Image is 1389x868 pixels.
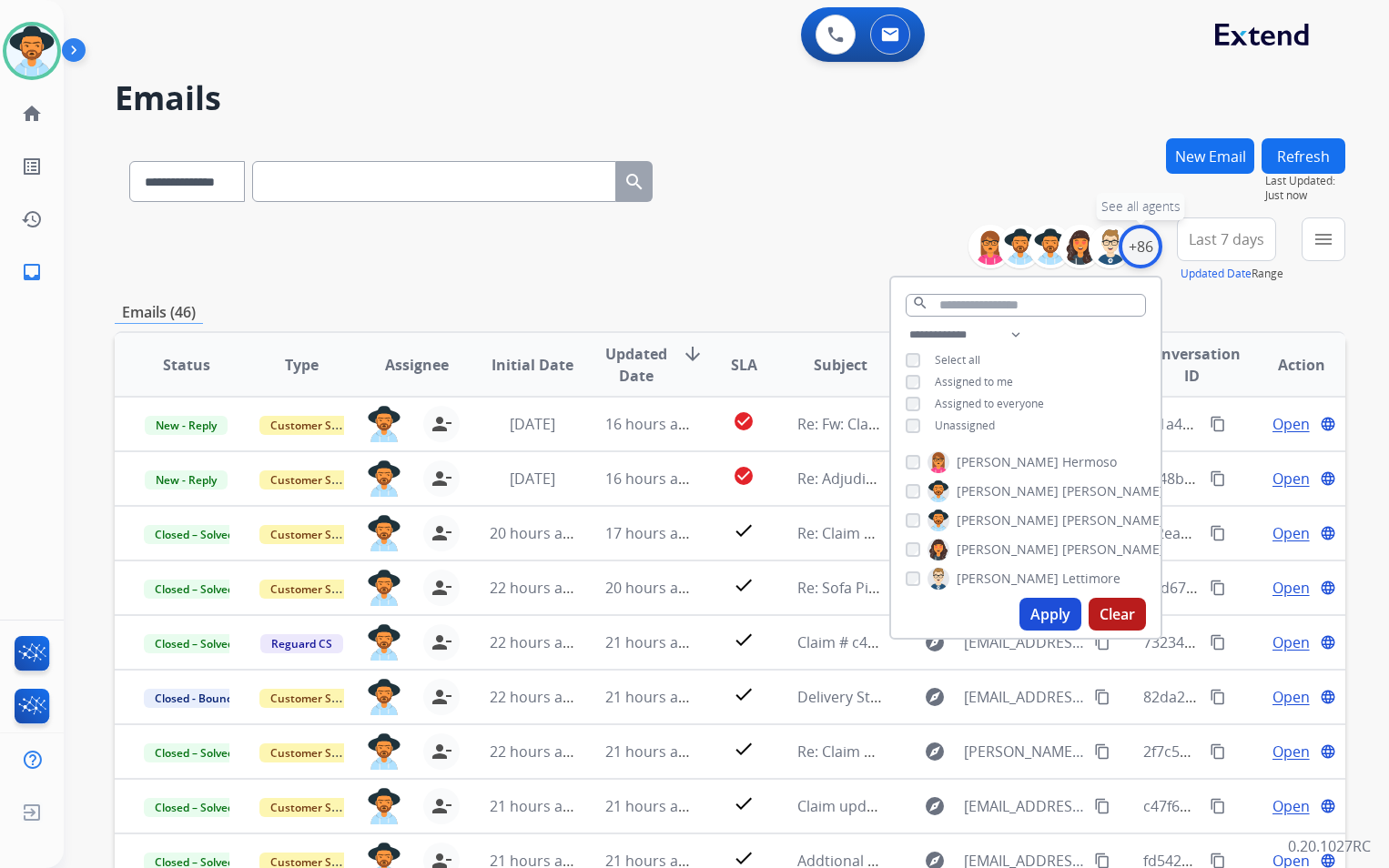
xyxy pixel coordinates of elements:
span: Customer Support [259,525,378,544]
mat-icon: check [733,629,755,651]
span: Updated Date [605,343,667,387]
span: Open [1272,468,1310,490]
span: 21 hours ago [605,742,695,762]
mat-icon: content_copy [1210,580,1226,596]
span: [PERSON_NAME] [1062,511,1164,530]
span: Just now [1265,188,1345,203]
span: Select all [935,352,980,368]
span: Last 7 days [1189,236,1264,243]
mat-icon: content_copy [1094,634,1110,651]
p: Emails (46) [115,301,203,324]
span: [PERSON_NAME] [1062,540,1164,559]
span: Customer Support [259,689,378,708]
span: 20 hours ago [605,578,695,598]
span: Reguard CS [260,634,343,653]
span: Open [1272,686,1310,708]
mat-icon: menu [1313,228,1334,250]
span: Delivery Status Notification (Failure) [797,687,1043,707]
mat-icon: language [1320,634,1336,651]
mat-icon: content_copy [1210,798,1226,814]
span: [EMAIL_ADDRESS][DOMAIN_NAME] [964,631,1085,653]
button: Last 7 days [1177,217,1276,261]
mat-icon: content_copy [1210,689,1226,705]
img: avatar [6,25,57,76]
span: Closed – Solved [144,525,245,544]
img: agent-avatar [367,733,401,770]
span: Closed – Solved [144,798,245,817]
mat-icon: search [624,171,645,193]
span: 22 hours ago [490,578,580,598]
span: [PERSON_NAME] [957,570,1059,588]
span: 22 hours ago [490,687,580,707]
span: Re: Sofa Pictures for Claim [797,578,978,598]
mat-icon: check_circle [733,410,755,432]
span: See all agents [1101,197,1181,216]
span: Customer Support [259,470,378,490]
span: [EMAIL_ADDRESS][DOMAIN_NAME] [964,795,1085,817]
span: Claim update [797,796,888,816]
span: 21 hours ago [605,632,695,652]
mat-icon: explore [924,795,946,817]
mat-icon: explore [924,741,946,762]
mat-icon: person_remove [431,631,452,653]
button: Refresh [1262,138,1345,174]
span: Closed – Solved [144,580,245,599]
span: 20 hours ago [490,523,580,543]
mat-icon: content_copy [1210,416,1226,432]
span: Last Updated: [1265,174,1345,188]
div: +86 [1119,225,1162,268]
mat-icon: content_copy [1094,798,1110,814]
span: [PERSON_NAME][EMAIL_ADDRESS][PERSON_NAME][DOMAIN_NAME] [964,741,1085,762]
span: [EMAIL_ADDRESS][DOMAIN_NAME] [964,686,1085,708]
mat-icon: person_remove [431,741,452,762]
span: New - Reply [145,416,228,435]
mat-icon: language [1320,689,1336,705]
span: Open [1272,795,1310,817]
span: SLA [731,354,757,376]
mat-icon: language [1320,470,1336,487]
mat-icon: person_remove [431,577,452,599]
span: Range [1181,266,1283,281]
span: Closed – Solved [144,634,245,653]
span: Assigned to me [935,374,1013,389]
span: Re: Fw: Claim Status [797,414,933,434]
p: 0.20.1027RC [1288,835,1371,857]
img: agent-avatar [367,406,401,442]
span: Subject [814,354,867,376]
span: Open [1272,631,1310,653]
mat-icon: check [733,738,755,760]
mat-icon: arrow_downward [682,343,704,365]
mat-icon: check [733,520,755,541]
mat-icon: language [1320,525,1336,541]
mat-icon: person_remove [431,795,452,817]
span: Status [163,354,210,376]
mat-icon: language [1320,416,1336,432]
span: [PERSON_NAME] [957,511,1059,530]
span: [DATE] [510,469,555,489]
mat-icon: history [21,208,43,230]
span: Customer Support [259,416,378,435]
span: [PERSON_NAME] [957,540,1059,559]
span: 16 hours ago [605,469,695,489]
span: Assignee [385,354,449,376]
button: Updated Date [1181,267,1252,281]
th: Action [1230,333,1345,397]
span: [PERSON_NAME] [1062,482,1164,500]
span: Customer Support [259,743,378,762]
span: New - Reply [145,470,228,490]
mat-icon: check [733,683,755,705]
mat-icon: person_remove [431,522,452,544]
mat-icon: content_copy [1210,634,1226,651]
mat-icon: inbox [21,261,43,283]
button: Clear [1089,598,1146,631]
span: 16 hours ago [605,414,695,434]
span: Lettimore [1062,570,1120,588]
span: 21 hours ago [605,687,695,707]
mat-icon: content_copy [1094,743,1110,760]
mat-icon: content_copy [1210,525,1226,541]
span: Closed - Bounced [144,689,256,708]
button: Apply [1019,598,1081,631]
span: 21 hours ago [605,796,695,816]
img: agent-avatar [367,679,401,715]
mat-icon: check [733,574,755,596]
